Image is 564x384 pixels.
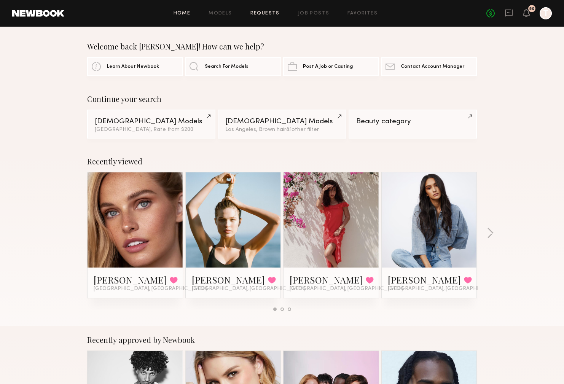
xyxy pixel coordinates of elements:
[347,11,378,16] a: Favorites
[290,286,403,292] span: [GEOGRAPHIC_DATA], [GEOGRAPHIC_DATA]
[290,274,363,286] a: [PERSON_NAME]
[540,7,552,19] a: T
[388,286,501,292] span: [GEOGRAPHIC_DATA], [GEOGRAPHIC_DATA]
[192,274,265,286] a: [PERSON_NAME]
[298,11,330,16] a: Job Posts
[185,57,281,76] a: Search For Models
[94,274,167,286] a: [PERSON_NAME]
[250,11,280,16] a: Requests
[529,7,534,11] div: 50
[286,127,319,132] span: & 1 other filter
[87,157,477,166] div: Recently viewed
[349,110,477,139] a: Beauty category
[95,118,208,125] div: [DEMOGRAPHIC_DATA] Models
[388,274,461,286] a: [PERSON_NAME]
[205,64,249,69] span: Search For Models
[174,11,191,16] a: Home
[218,110,346,139] a: [DEMOGRAPHIC_DATA] ModelsLos Angeles, Brown hair&1other filter
[95,127,208,132] div: [GEOGRAPHIC_DATA], Rate from $200
[303,64,353,69] span: Post A Job or Casting
[87,57,183,76] a: Learn About Newbook
[87,335,477,344] div: Recently approved by Newbook
[283,57,379,76] a: Post A Job or Casting
[107,64,159,69] span: Learn About Newbook
[356,118,469,125] div: Beauty category
[225,118,338,125] div: [DEMOGRAPHIC_DATA] Models
[381,57,477,76] a: Contact Account Manager
[225,127,338,132] div: Los Angeles, Brown hair
[87,42,477,51] div: Welcome back [PERSON_NAME]! How can we help?
[192,286,305,292] span: [GEOGRAPHIC_DATA], [GEOGRAPHIC_DATA]
[94,286,207,292] span: [GEOGRAPHIC_DATA], [GEOGRAPHIC_DATA]
[209,11,232,16] a: Models
[401,64,464,69] span: Contact Account Manager
[87,94,477,104] div: Continue your search
[87,110,215,139] a: [DEMOGRAPHIC_DATA] Models[GEOGRAPHIC_DATA], Rate from $200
